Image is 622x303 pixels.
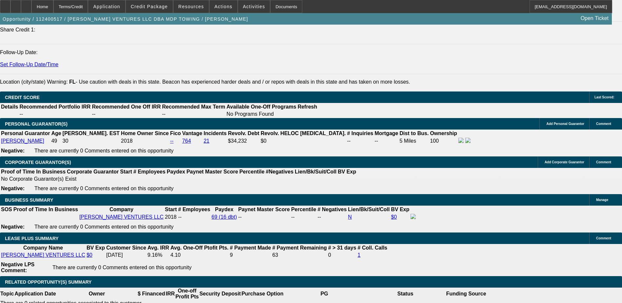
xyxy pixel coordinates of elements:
[133,169,166,174] b: # Employees
[1,176,359,182] td: No Corporate Guarantor(s) Exist
[365,288,446,300] th: Status
[5,197,53,203] span: BUSINESS SUMMARY
[120,169,132,174] b: Start
[545,160,584,164] span: Add Corporate Guarantor
[147,252,170,258] td: 9.16%
[131,4,168,9] span: Credit Package
[5,279,91,285] span: RELATED OPPORTUNITY(S) SUMMARY
[328,245,356,251] b: # > 31 days
[137,288,166,300] th: $ Financed
[51,137,61,145] td: 49
[295,169,336,174] b: Lien/Bk/Suit/Coll
[165,213,177,221] td: 2018
[228,137,260,145] td: $34,232
[596,236,611,240] span: Comment
[34,148,173,153] span: There are currently 0 Comments entered on this opportunity
[226,111,297,117] td: No Programs Found
[204,138,210,144] a: 21
[214,4,232,9] span: Actions
[69,79,410,85] label: - Use caution with deals in this state. Beacon has experienced harder deals and / or repos with d...
[328,252,357,258] td: 0
[87,252,92,258] a: $0
[182,138,191,144] a: 764
[596,122,611,126] span: Comment
[297,104,318,110] th: Refresh
[121,131,169,136] b: Home Owner Since
[238,214,290,220] div: --
[3,16,248,22] span: Opportunity / 112400517 / [PERSON_NAME] VENTURES LLC DBA MDP TOWING / [PERSON_NAME]
[13,206,78,213] th: Proof of Time In Business
[165,288,175,300] th: IRR
[400,131,429,136] b: Dist to Bus.
[148,245,169,251] b: Avg. IRR
[182,131,202,136] b: Vantage
[1,262,34,273] b: Negative LPS Comment:
[170,252,229,258] td: 4.10
[446,288,487,300] th: Funding Source
[1,131,50,136] b: Personal Guarantor
[391,214,397,220] a: $0
[1,252,85,258] a: [PERSON_NAME] VENTURES LLC
[199,288,241,300] th: Security Deposit
[215,207,233,212] b: Paydex
[91,111,161,117] td: --
[272,245,327,251] b: # Payment Remaining
[266,169,294,174] b: #Negatives
[430,137,457,145] td: 100
[34,186,173,191] span: There are currently 0 Comments entered on this opportunity
[19,111,91,117] td: --
[391,207,409,212] b: BV Exp
[121,138,133,144] span: 2018
[52,265,191,270] span: There are currently 0 Comments entered on this opportunity
[260,137,346,145] td: $0
[241,288,284,300] th: Purchase Option
[284,288,365,300] th: PG
[291,207,316,212] b: Percentile
[261,131,346,136] b: Revolv. HELOC [MEDICAL_DATA].
[5,160,71,165] span: CORPORATE GUARANTOR(S)
[238,207,290,212] b: Paynet Master Score
[210,0,237,13] button: Actions
[187,169,238,174] b: Paynet Master Score
[1,148,25,153] b: Negative:
[204,131,227,136] b: Incidents
[171,245,229,251] b: Avg. One-Off Ptofit Pts.
[165,207,177,212] b: Start
[14,288,56,300] th: Application Date
[272,252,327,258] td: 63
[1,138,44,144] a: [PERSON_NAME]
[228,131,259,136] b: Revolv. Debt
[291,214,316,220] div: --
[458,138,464,143] img: facebook-icon.png
[170,131,181,136] b: Fico
[230,252,271,258] td: 9
[56,288,137,300] th: Owner
[178,4,204,9] span: Resources
[243,4,265,9] span: Activities
[239,169,264,174] b: Percentile
[1,186,25,191] b: Negative:
[1,169,66,175] th: Proof of Time In Business
[596,198,608,202] span: Manage
[93,4,120,9] span: Application
[317,207,347,212] b: # Negatives
[106,245,146,251] b: Customer Since
[411,214,416,219] img: facebook-icon.png
[1,206,12,213] th: SOS
[430,131,457,136] b: Ownership
[374,137,399,145] td: --
[162,104,226,110] th: Recommended Max Term
[211,214,237,220] a: 69 (16 dbt)
[596,160,611,164] span: Comment
[578,13,611,24] a: Open Ticket
[5,121,68,127] span: PERSONAL GUARANTOR(S)
[5,95,40,100] span: CREDIT SCORE
[348,207,390,212] b: Lien/Bk/Suit/Coll
[238,0,270,13] button: Activities
[5,236,59,241] span: LEASE PLUS SUMMARY
[338,169,356,174] b: BV Exp
[162,111,226,117] td: --
[51,131,61,136] b: Age
[34,224,173,230] span: There are currently 0 Comments entered on this opportunity
[348,214,352,220] a: N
